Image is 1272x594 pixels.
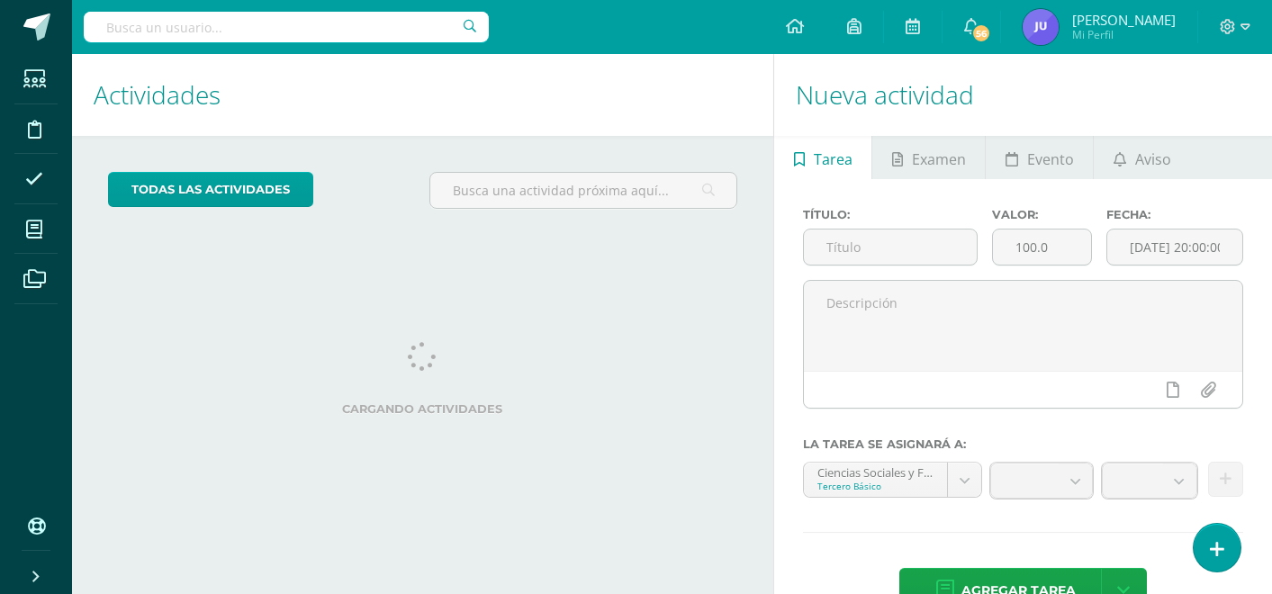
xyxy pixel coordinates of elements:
[971,23,991,43] span: 56
[430,173,735,208] input: Busca una actividad próxima aquí...
[94,54,752,136] h1: Actividades
[1027,138,1074,181] span: Evento
[1106,208,1243,221] label: Fecha:
[1107,229,1242,265] input: Fecha de entrega
[774,136,871,179] a: Tarea
[912,138,966,181] span: Examen
[796,54,1250,136] h1: Nueva actividad
[986,136,1093,179] a: Evento
[872,136,985,179] a: Examen
[108,402,737,416] label: Cargando actividades
[817,463,934,480] div: Ciencias Sociales y Formación Ciudadana e Interculturalidad 'A'
[1135,138,1171,181] span: Aviso
[108,172,313,207] a: todas las Actividades
[804,229,977,265] input: Título
[814,138,853,181] span: Tarea
[993,229,1090,265] input: Puntos máximos
[992,208,1091,221] label: Valor:
[84,12,489,42] input: Busca un usuario...
[817,480,934,492] div: Tercero Básico
[1023,9,1059,45] img: 1c677cdbceb973c3fd50f5924ce54eb3.png
[803,208,978,221] label: Título:
[1094,136,1190,179] a: Aviso
[1072,11,1176,29] span: [PERSON_NAME]
[804,463,981,497] a: Ciencias Sociales y Formación Ciudadana e Interculturalidad 'A'Tercero Básico
[803,437,1243,451] label: La tarea se asignará a:
[1072,27,1176,42] span: Mi Perfil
